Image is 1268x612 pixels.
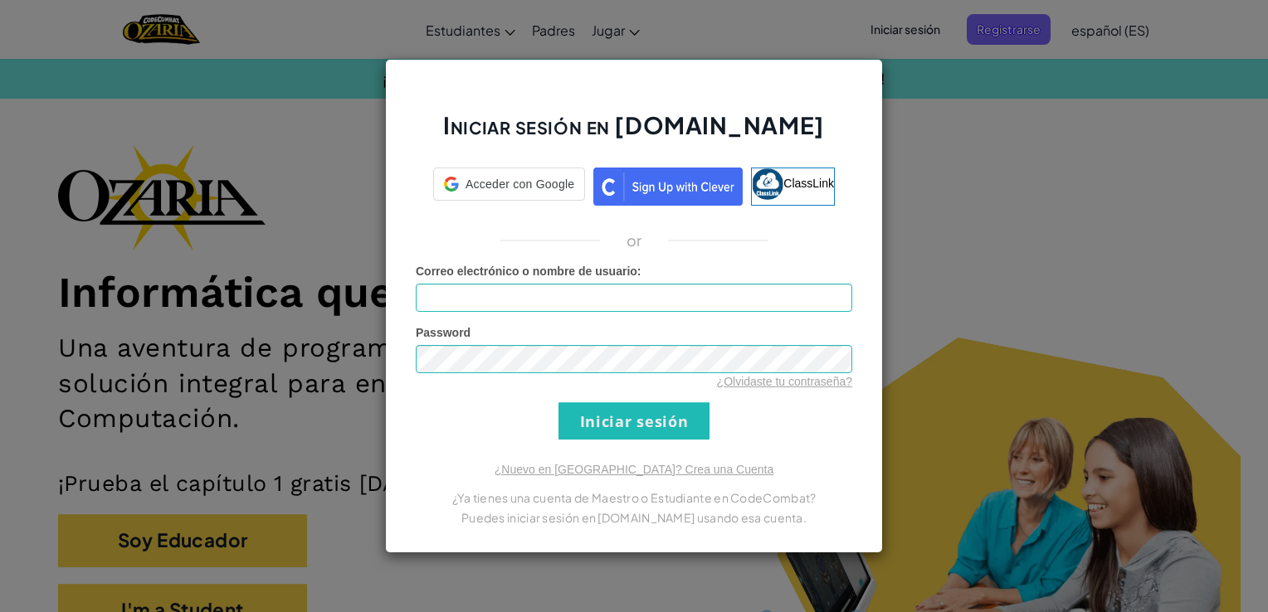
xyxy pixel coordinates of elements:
p: or [627,231,642,250]
p: Puedes iniciar sesión en [DOMAIN_NAME] usando esa cuenta. [416,508,852,527]
h2: Iniciar sesión en [DOMAIN_NAME] [416,109,852,158]
a: Acceder con Google [433,168,585,206]
span: Acceder con Google [466,176,574,192]
span: Correo electrónico o nombre de usuario [416,265,637,278]
a: ¿Nuevo en [GEOGRAPHIC_DATA]? Crea una Cuenta [495,463,773,476]
img: classlink-logo-small.png [752,168,783,200]
span: ClassLink [783,177,834,190]
input: Iniciar sesión [558,402,710,440]
img: clever_sso_button@2x.png [593,168,743,206]
div: Acceder con Google [433,168,585,201]
span: Password [416,326,471,339]
a: ¿Olvidaste tu contraseña? [717,375,852,388]
label: : [416,263,641,279]
p: ¿Ya tienes una cuenta de Maestro o Estudiante en CodeCombat? [416,488,852,508]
